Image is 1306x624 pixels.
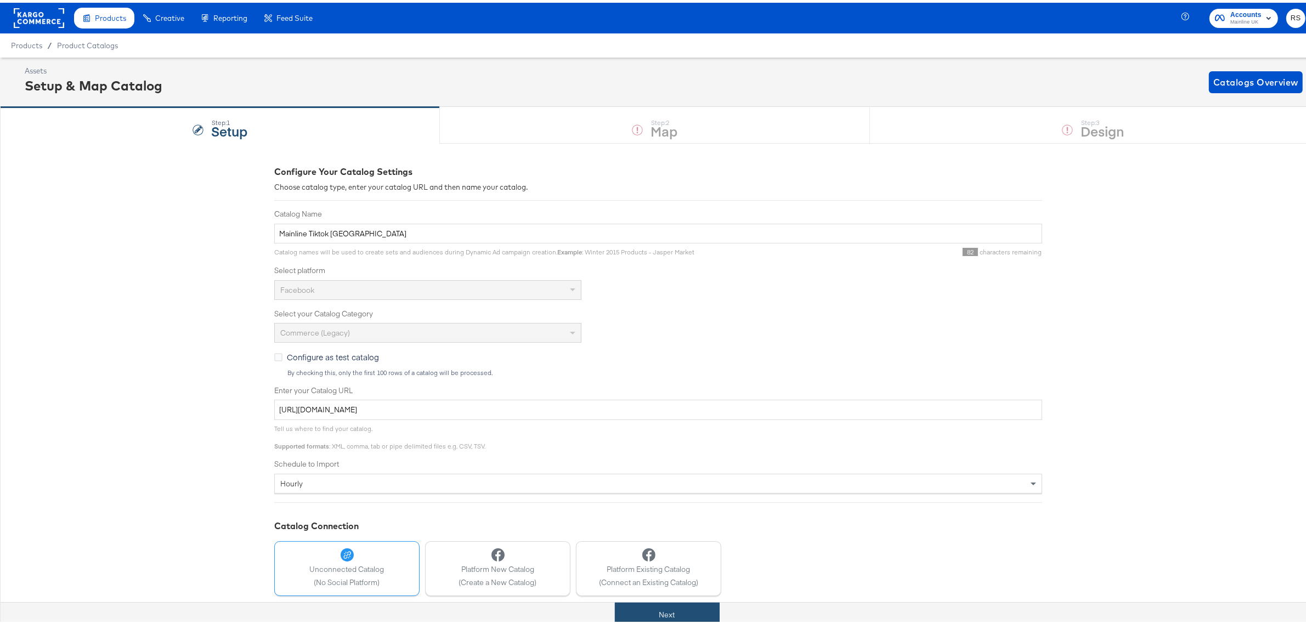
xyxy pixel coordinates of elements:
span: Reporting [213,11,247,20]
button: Platform New Catalog(Create a New Catalog) [425,538,570,593]
span: (Create a New Catalog) [459,575,537,585]
div: Assets [25,63,162,73]
span: Products [95,11,126,20]
strong: Setup [212,119,248,137]
span: / [42,38,57,47]
input: Enter Catalog URL, e.g. http://www.example.com/products.xml [274,397,1042,417]
input: Name your catalog e.g. My Dynamic Product Catalog [274,221,1042,241]
span: Commerce (Legacy) [280,325,350,335]
span: Facebook [280,282,314,292]
label: Select your Catalog Category [274,306,1042,316]
span: 82 [963,245,978,253]
span: Configure as test catalog [287,349,379,360]
span: Catalogs Overview [1213,72,1298,87]
div: Configure Your Catalog Settings [274,163,1042,175]
span: Creative [155,11,184,20]
span: Platform New Catalog [459,561,537,572]
span: Platform Existing Catalog [599,561,698,572]
button: Unconnected Catalog(No Social Platform) [274,538,420,593]
span: Unconnected Catalog [310,561,385,572]
div: Catalog Connection [274,517,1042,530]
div: By checking this, only the first 100 rows of a catalog will be processed. [287,366,1042,374]
button: Catalogs Overview [1209,69,1303,90]
button: AccountsMainline UK [1209,6,1278,25]
button: Platform Existing Catalog(Connect an Existing Catalog) [576,538,721,593]
div: Step: 1 [212,116,248,124]
div: characters remaining [694,245,1042,254]
span: (Connect an Existing Catalog) [599,575,698,585]
strong: Supported formats [274,439,329,447]
span: Products [11,38,42,47]
button: RS [1286,6,1305,25]
span: Accounts [1230,7,1262,18]
span: Feed Suite [276,11,313,20]
div: Choose catalog type, enter your catalog URL and then name your catalog. [274,179,1042,190]
label: Schedule to Import [274,456,1042,467]
div: Setup & Map Catalog [25,73,162,92]
a: Product Catalogs [57,38,118,47]
label: Select platform [274,263,1042,273]
label: Enter your Catalog URL [274,383,1042,393]
span: RS [1291,9,1301,22]
span: Tell us where to find your catalog. : XML, comma, tab or pipe delimited files e.g. CSV, TSV. [274,422,485,447]
span: Catalog names will be used to create sets and audiences during Dynamic Ad campaign creation. : Wi... [274,245,694,253]
strong: Example [557,245,582,253]
span: hourly [280,476,303,486]
label: Catalog Name [274,206,1042,217]
span: Mainline UK [1230,15,1262,24]
span: (No Social Platform) [310,575,385,585]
